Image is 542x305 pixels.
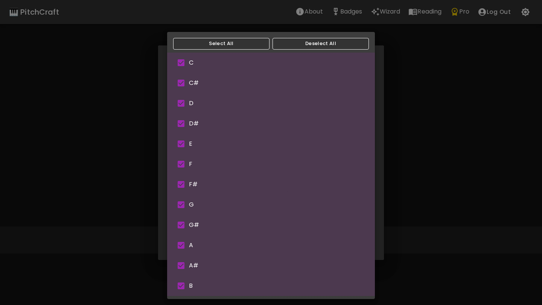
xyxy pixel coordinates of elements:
[189,200,369,209] span: G
[189,180,369,189] span: F#
[189,160,369,169] span: F
[189,99,369,108] span: D
[173,38,269,50] button: Select All
[189,220,369,230] span: G#
[189,79,369,88] span: C#
[189,119,369,128] span: D#
[189,281,369,290] span: B
[189,58,369,67] span: C
[189,241,369,250] span: A
[189,139,369,148] span: E
[189,261,369,270] span: A#
[273,38,369,50] button: Deselect All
